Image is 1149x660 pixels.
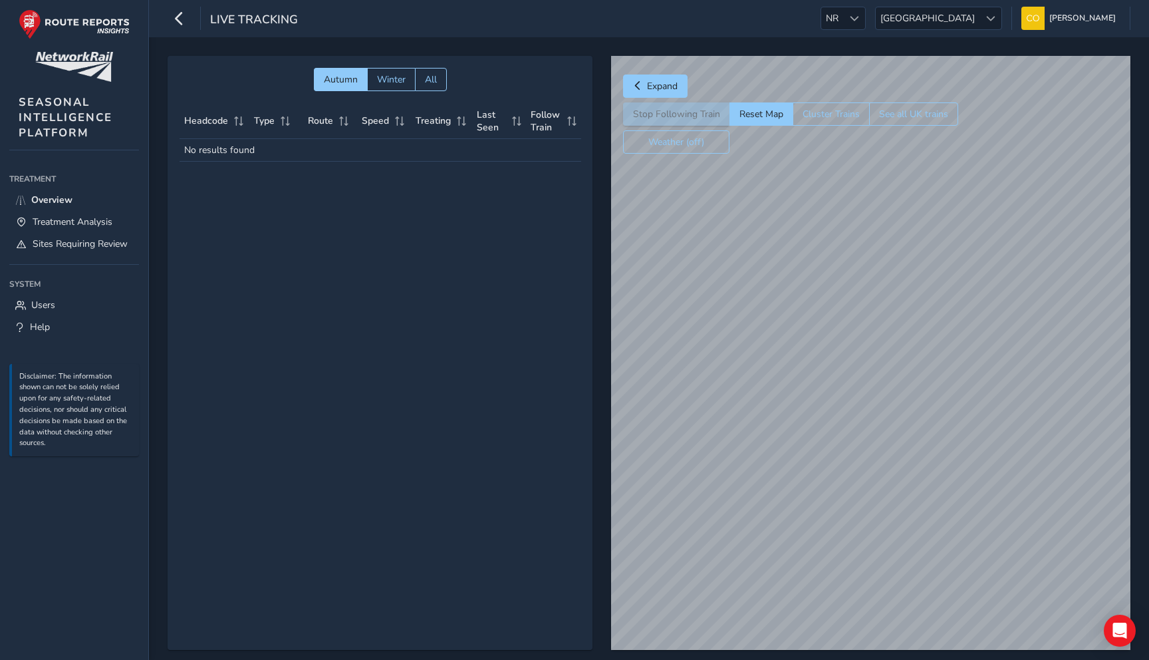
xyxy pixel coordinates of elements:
[377,73,406,86] span: Winter
[367,68,415,91] button: Winter
[9,316,139,338] a: Help
[1104,615,1136,647] div: Open Intercom Messenger
[180,139,581,162] td: No results found
[729,102,793,126] button: Reset Map
[9,233,139,255] a: Sites Requiring Review
[1049,7,1116,30] span: [PERSON_NAME]
[876,7,979,29] span: [GEOGRAPHIC_DATA]
[9,211,139,233] a: Treatment Analysis
[33,216,112,228] span: Treatment Analysis
[184,114,228,127] span: Headcode
[35,52,113,82] img: customer logo
[647,80,678,92] span: Expand
[1021,7,1045,30] img: diamond-layout
[477,108,507,134] span: Last Seen
[210,11,298,30] span: Live Tracking
[19,371,132,450] p: Disclaimer: The information shown can not be solely relied upon for any safety-related decisions,...
[33,238,128,250] span: Sites Requiring Review
[9,169,139,189] div: Treatment
[30,321,50,333] span: Help
[254,114,275,127] span: Type
[19,9,130,39] img: rr logo
[1021,7,1120,30] button: [PERSON_NAME]
[314,68,367,91] button: Autumn
[324,73,358,86] span: Autumn
[415,68,447,91] button: All
[425,73,437,86] span: All
[31,299,55,311] span: Users
[362,114,389,127] span: Speed
[9,294,139,316] a: Users
[821,7,843,29] span: NR
[31,194,72,206] span: Overview
[19,94,112,140] span: SEASONAL INTELLIGENCE PLATFORM
[308,114,333,127] span: Route
[869,102,958,126] button: See all UK trains
[623,130,729,154] button: Weather (off)
[793,102,869,126] button: Cluster Trains
[531,108,563,134] span: Follow Train
[9,274,139,294] div: System
[9,189,139,211] a: Overview
[623,75,688,98] button: Expand
[416,114,451,127] span: Treating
